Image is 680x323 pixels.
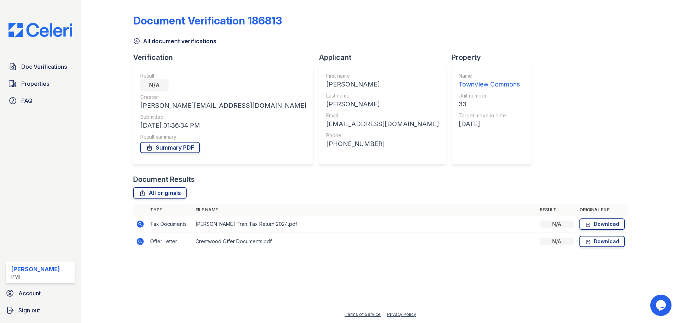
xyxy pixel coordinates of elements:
[140,113,306,121] div: Submitted
[459,112,520,119] div: Target move in date
[193,216,537,233] td: [PERSON_NAME] Tran_Tax Return 2024.pdf
[326,92,439,99] div: Last name
[140,142,200,153] a: Summary PDF
[579,236,625,247] a: Download
[147,233,193,250] td: Offer Letter
[133,174,195,184] div: Document Results
[319,52,452,62] div: Applicant
[326,112,439,119] div: Email
[21,62,67,71] span: Doc Verifications
[6,60,75,74] a: Doc Verifications
[147,204,193,216] th: Type
[133,37,216,45] a: All document verifications
[540,238,574,245] div: N/A
[140,121,306,130] div: [DATE] 01:36:34 PM
[3,23,78,37] img: CE_Logo_Blue-a8612792a0a2168367f1c8372b55b34899dd931a85d93a1a3d3e32e68fde9ad4.png
[345,312,381,317] a: Terms of Service
[383,312,385,317] div: |
[459,119,520,129] div: [DATE]
[11,273,60,280] div: PMI
[459,72,520,79] div: Name
[537,204,577,216] th: Result
[3,286,78,300] a: Account
[326,79,439,89] div: [PERSON_NAME]
[459,79,520,89] div: TownView Commons
[326,119,439,129] div: [EMAIL_ADDRESS][DOMAIN_NAME]
[326,132,439,139] div: Phone
[326,139,439,149] div: [PHONE_NUMBER]
[21,79,49,88] span: Properties
[133,187,187,199] a: All originals
[452,52,537,62] div: Property
[140,79,169,91] div: N/A
[193,233,537,250] td: Crestwood Offer Documents.pdf
[459,72,520,89] a: Name TownView Commons
[140,133,306,140] div: Result summary
[193,204,537,216] th: File name
[11,265,60,273] div: [PERSON_NAME]
[6,94,75,108] a: FAQ
[6,77,75,91] a: Properties
[459,99,520,109] div: 33
[18,289,41,297] span: Account
[650,295,673,316] iframe: chat widget
[579,218,625,230] a: Download
[140,72,306,79] div: Result
[326,72,439,79] div: First name
[140,94,306,101] div: Creator
[540,221,574,228] div: N/A
[140,101,306,111] div: [PERSON_NAME][EMAIL_ADDRESS][DOMAIN_NAME]
[133,52,319,62] div: Verification
[3,303,78,317] a: Sign out
[133,14,282,27] div: Document Verification 186813
[18,306,40,314] span: Sign out
[326,99,439,109] div: [PERSON_NAME]
[387,312,416,317] a: Privacy Policy
[21,96,33,105] span: FAQ
[147,216,193,233] td: Tax Documents
[577,204,628,216] th: Original file
[459,92,520,99] div: Unit number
